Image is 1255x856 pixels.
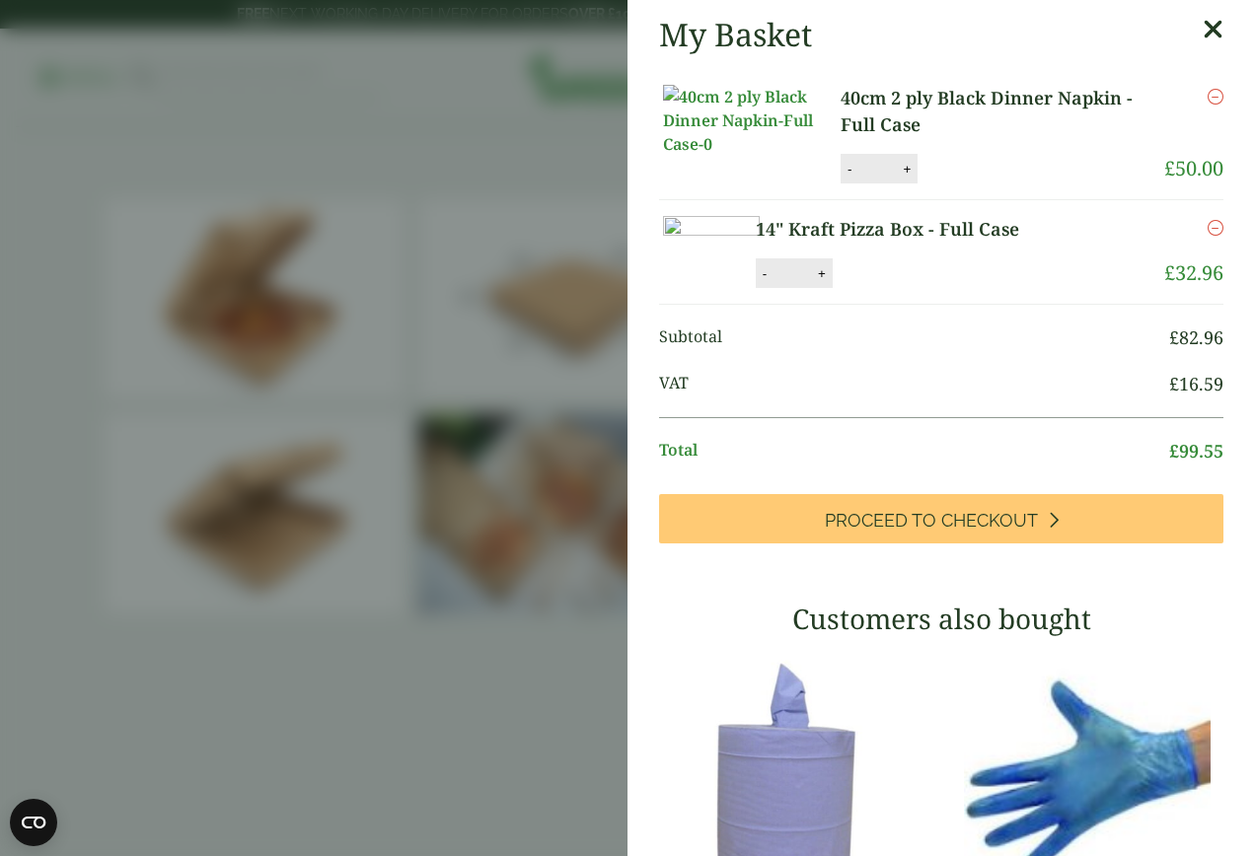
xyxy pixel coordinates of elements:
[659,438,1169,464] span: Total
[1169,372,1223,395] bdi: 16.59
[1164,155,1175,181] span: £
[841,85,1164,138] a: 40cm 2 ply Black Dinner Napkin - Full Case
[659,494,1223,543] a: Proceed to Checkout
[1208,85,1223,108] a: Remove this item
[842,161,857,178] button: -
[1208,216,1223,240] a: Remove this item
[659,16,812,53] h2: My Basket
[1169,325,1223,349] bdi: 82.96
[1169,372,1179,395] span: £
[659,371,1169,397] span: VAT
[663,85,841,156] img: 40cm 2 ply Black Dinner Napkin-Full Case-0
[1169,325,1179,349] span: £
[825,510,1038,532] span: Proceed to Checkout
[897,161,917,178] button: +
[659,603,1223,636] h3: Customers also bought
[1164,259,1223,286] bdi: 32.96
[812,265,832,282] button: +
[10,799,57,846] button: Open CMP widget
[756,216,1092,243] a: 14" Kraft Pizza Box - Full Case
[659,324,1169,351] span: Subtotal
[1164,155,1223,181] bdi: 50.00
[757,265,773,282] button: -
[1169,439,1223,463] bdi: 99.55
[1164,259,1175,286] span: £
[1169,439,1179,463] span: £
